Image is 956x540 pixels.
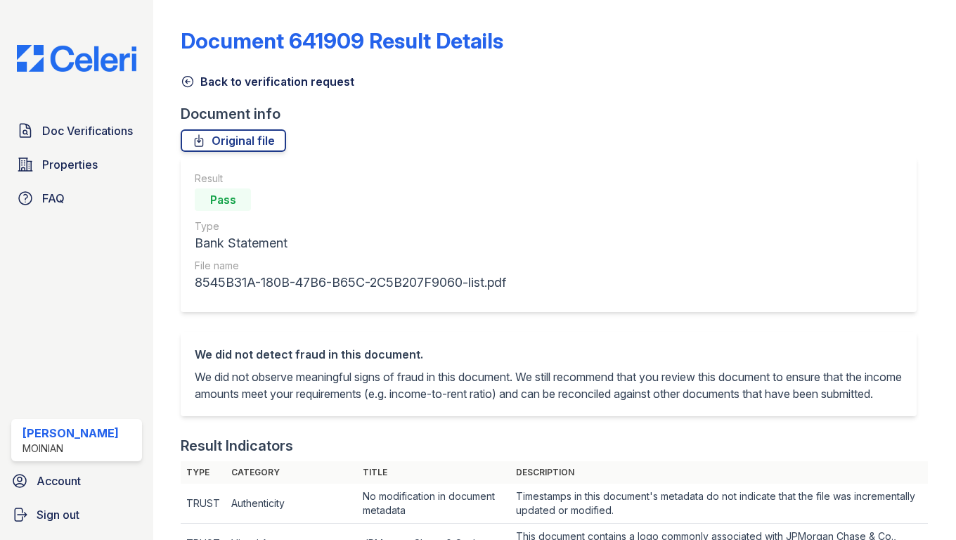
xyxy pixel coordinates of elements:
div: Result Indicators [181,436,293,456]
td: Timestamps in this document's metadata do not indicate that the file was incrementally updated or... [510,484,929,524]
a: Account [6,467,148,495]
div: File name [195,259,506,273]
span: Account [37,472,81,489]
span: FAQ [42,190,65,207]
span: Sign out [37,506,79,523]
td: TRUST [181,484,226,524]
a: Document 641909 Result Details [181,28,503,53]
th: Category [226,461,357,484]
a: Sign out [6,501,148,529]
a: Original file [181,129,286,152]
div: Result [195,172,506,186]
span: Doc Verifications [42,122,133,139]
div: Moinian [22,442,119,456]
div: 8545B31A-180B-47B6-B65C-2C5B207F9060-list.pdf [195,273,506,292]
a: Properties [11,150,142,179]
div: We did not detect fraud in this document. [195,346,903,363]
img: CE_Logo_Blue-a8612792a0a2168367f1c8372b55b34899dd931a85d93a1a3d3e32e68fde9ad4.png [6,45,148,72]
td: Authenticity [226,484,357,524]
th: Type [181,461,226,484]
a: FAQ [11,184,142,212]
a: Back to verification request [181,73,354,90]
div: Document info [181,104,928,124]
div: [PERSON_NAME] [22,425,119,442]
th: Description [510,461,929,484]
span: Properties [42,156,98,173]
div: Type [195,219,506,233]
th: Title [357,461,510,484]
p: We did not observe meaningful signs of fraud in this document. We still recommend that you review... [195,368,903,402]
td: No modification in document metadata [357,484,510,524]
div: Pass [195,188,251,211]
a: Doc Verifications [11,117,142,145]
div: Bank Statement [195,233,506,253]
